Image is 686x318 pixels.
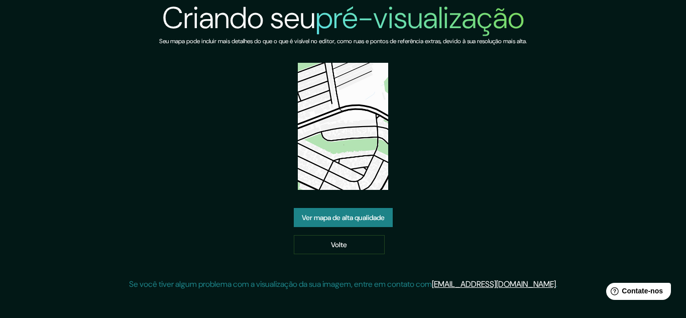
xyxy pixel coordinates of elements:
font: Se você tiver algum problema com a visualização da sua imagem, entre em contato com [129,279,432,289]
a: Ver mapa de alta qualidade [294,208,393,227]
font: Ver mapa de alta qualidade [302,213,385,222]
font: Volte [331,240,347,249]
a: Volte [294,235,385,254]
font: . [556,279,557,289]
font: Seu mapa pode incluir mais detalhes do que o que é visível no editor, como ruas e pontos de refer... [159,37,527,45]
a: [EMAIL_ADDRESS][DOMAIN_NAME] [432,279,556,289]
iframe: Iniciador de widget de ajuda [597,279,675,307]
img: visualização do mapa criado [298,63,388,190]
